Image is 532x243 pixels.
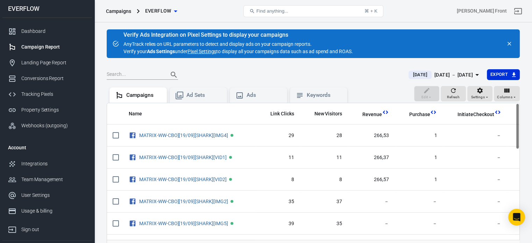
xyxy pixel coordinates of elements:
span: MATRIX-WW-CBO][19/09][SHARK][IMG5] [139,221,229,226]
button: EVERFLOW [142,5,180,17]
span: － [353,198,389,205]
span: 1 [400,132,437,139]
span: 11 [305,154,342,161]
div: Ad Sets [186,92,221,99]
svg: Facebook Ads [129,153,136,162]
div: Account id: KGa5hiGJ [457,7,507,15]
strong: Ads Settings [147,49,175,54]
div: Campaigns [126,92,161,99]
span: Total revenue calculated by AnyTrack. [362,110,382,119]
span: 266,53 [353,132,389,139]
a: Sign out [510,3,526,20]
span: Columns [497,94,512,100]
button: Refresh [441,86,466,101]
span: Active [230,222,233,225]
span: Settings [471,94,485,100]
span: 8 [305,176,342,183]
a: Property Settings [2,102,92,118]
span: EVERFLOW [145,7,171,15]
button: Find anything...⌘ + K [243,5,383,17]
span: Revenue [362,111,382,118]
span: 28 [305,132,342,139]
span: － [448,154,501,161]
span: － [400,198,437,205]
div: Webhooks (outgoing) [21,122,86,129]
div: [DATE] － [DATE] [434,71,473,79]
a: Pixel Settings [187,48,216,55]
span: New Visitors [314,110,342,117]
span: Refresh [447,94,460,100]
a: Usage & billing [2,203,92,219]
span: 37 [305,198,342,205]
span: 266,57 [353,176,389,183]
div: EVERFLOW [2,6,92,12]
div: Campaigns [106,8,131,15]
button: Search [165,66,182,83]
span: InitiateCheckout [457,111,494,118]
div: User Settings [21,192,86,199]
span: Active [229,178,232,181]
span: － [448,220,501,227]
div: Verify Ads Integration on Pixel Settings to display your campaigns [123,31,353,38]
span: 1 [400,176,437,183]
div: Sign out [21,226,86,233]
svg: This column is calculated from AnyTrack real-time data [430,109,437,116]
span: Active [230,200,233,203]
span: New Visitors [305,110,342,117]
svg: Facebook Ads [129,175,136,184]
a: Campaign Report [2,39,92,55]
button: Columns [494,86,520,101]
span: 39 [261,220,294,227]
button: Export [487,69,520,80]
span: 29 [261,132,294,139]
div: ⌘ + K [364,8,377,14]
button: [DATE][DATE] － [DATE] [403,69,487,81]
span: Name [129,110,142,117]
a: Landing Page Report [2,55,92,71]
div: Ads [247,92,282,99]
a: Conversions Report [2,71,92,86]
span: Purchase [409,111,430,118]
span: － [448,132,501,139]
a: Integrations [2,156,92,172]
span: 1 [400,154,437,161]
span: Active [229,156,232,159]
span: MATRIX-WW-CBO][19/09][SHARK][IMG2] [139,199,229,204]
span: 11 [261,154,294,161]
a: MATRIX-WW-CBO][19/09][SHARK][IMG5] [139,221,228,226]
div: Landing Page Report [21,59,86,66]
div: Keywords [307,92,342,99]
svg: This column is calculated from AnyTrack real-time data [494,109,501,116]
button: close [504,39,514,49]
span: － [353,220,389,227]
a: Team Management [2,172,92,187]
div: Open Intercom Messenger [508,209,525,226]
div: Tracking Pixels [21,91,86,98]
span: The number of clicks on links within the ad that led to advertiser-specified destinations [261,109,294,118]
button: Settings [467,86,492,101]
span: InitiateCheckout [448,111,494,118]
span: Total revenue calculated by AnyTrack. [353,110,382,119]
a: Dashboard [2,23,92,39]
span: Find anything... [256,8,288,14]
span: The number of clicks on links within the ad that led to advertiser-specified destinations [270,109,294,118]
a: User Settings [2,187,92,203]
div: Conversions Report [21,75,86,82]
span: [DATE] [410,71,430,78]
div: Property Settings [21,106,86,114]
span: Name [129,110,151,117]
a: MATRIX-WW-CBO][19/09][SHARK][IMG2] [139,199,228,204]
svg: Facebook Ads [129,197,136,206]
span: 35 [261,198,294,205]
a: MATRIX-WW-CBO][19/09][SHARK][VID2] [139,177,227,182]
a: Tracking Pixels [2,86,92,102]
span: 266,37 [353,154,389,161]
span: Active [230,134,233,137]
div: AnyTrack relies on URL parameters to detect and display ads on your campaign reports. Verify your... [123,32,353,55]
a: MATRIX-WW-CBO][19/09][SHARK][IMG4] [139,133,228,138]
span: 35 [305,220,342,227]
div: Team Management [21,176,86,183]
div: Campaign Report [21,43,86,51]
span: Purchase [400,111,430,118]
div: Usage & billing [21,207,86,215]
